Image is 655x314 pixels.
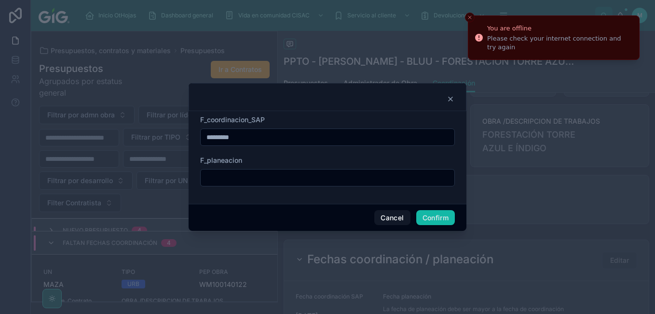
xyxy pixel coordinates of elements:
[465,13,475,22] button: Close toast
[200,156,242,164] span: F_planeacion
[487,24,631,33] div: You are offline
[374,210,410,226] button: Cancel
[487,34,631,52] div: Please check your internet connection and try again
[200,115,265,124] span: F_coordinacion_SAP
[416,210,455,226] button: Confirm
